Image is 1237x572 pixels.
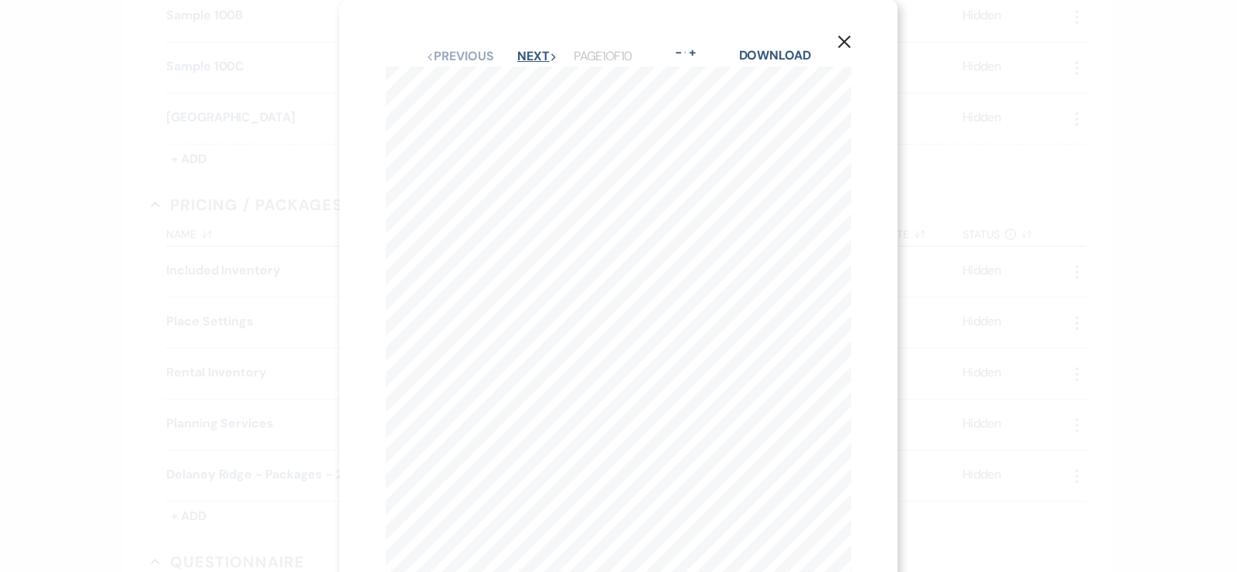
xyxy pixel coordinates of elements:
[673,46,685,59] button: -
[426,50,493,63] button: Previous
[574,46,632,66] p: Page 1 of 10
[517,50,557,63] button: Next
[739,47,811,63] a: Download
[687,46,699,59] button: +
